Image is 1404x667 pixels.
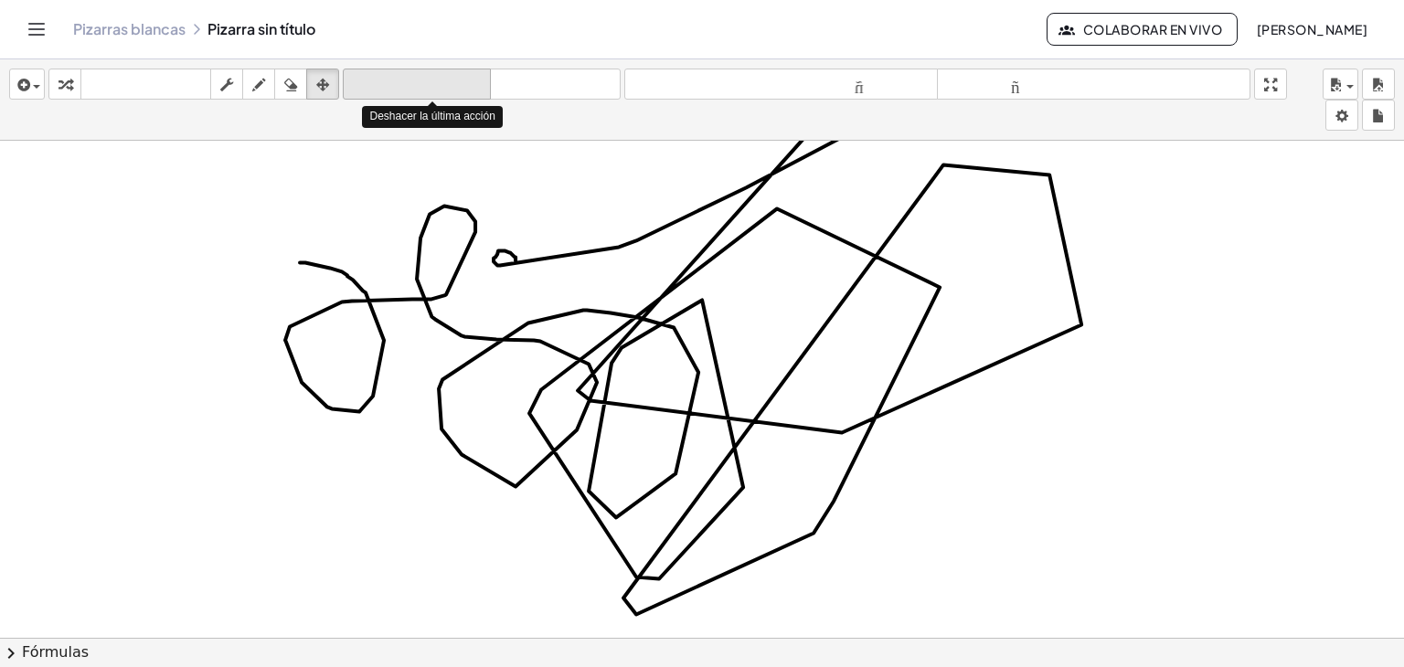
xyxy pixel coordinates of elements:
[1241,13,1382,46] button: [PERSON_NAME]
[85,76,207,93] font: teclado
[369,110,495,122] font: Deshacer la última acción
[347,76,486,93] font: deshacer
[941,76,1246,93] font: tamaño_del_formato
[22,643,89,661] font: Fórmulas
[937,69,1250,100] button: tamaño_del_formato
[495,76,616,93] font: rehacer
[73,20,186,38] a: Pizarras blancas
[73,19,186,38] font: Pizarras blancas
[1083,21,1222,37] font: Colaborar en vivo
[343,69,491,100] button: deshacer
[1047,13,1238,46] button: Colaborar en vivo
[629,76,933,93] font: tamaño_del_formato
[80,69,211,100] button: teclado
[22,15,51,44] button: Cambiar navegación
[490,69,621,100] button: rehacer
[1257,21,1367,37] font: [PERSON_NAME]
[624,69,938,100] button: tamaño_del_formato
